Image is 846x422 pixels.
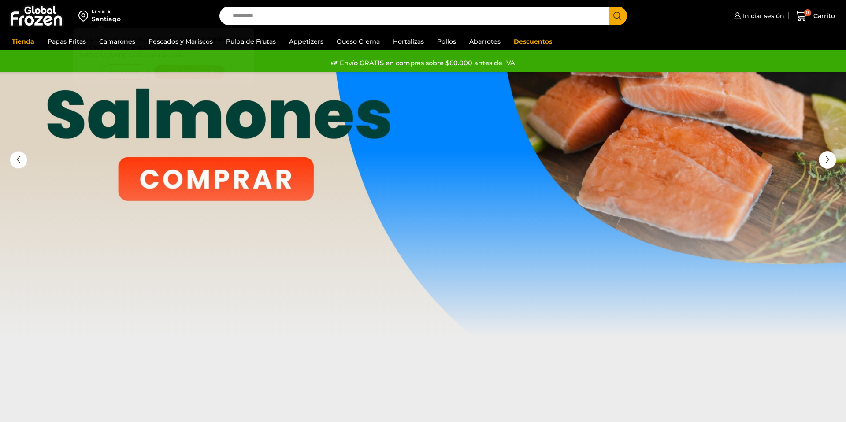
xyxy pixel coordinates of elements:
img: address-field-icon.svg [78,8,92,23]
a: Abarrotes [465,33,505,50]
a: Appetizers [285,33,328,50]
a: Iniciar sesión [732,7,784,25]
strong: Santiago [208,35,233,42]
a: Hortalizas [389,33,428,50]
p: Los precios y el stock mostrados corresponden a . Para ver disponibilidad y precios en otras regi... [79,34,248,60]
a: Papas Fritas [43,33,90,50]
button: Continuar [102,64,149,80]
a: Pollos [433,33,460,50]
button: Cambiar Dirección [153,64,226,80]
span: Carrito [811,11,835,20]
div: Enviar a [92,8,121,15]
div: Santiago [92,15,121,23]
button: Search button [609,7,627,25]
a: Queso Crema [332,33,384,50]
span: Iniciar sesión [741,11,784,20]
a: Descuentos [509,33,557,50]
a: Tienda [7,33,39,50]
span: 0 [804,9,811,16]
a: 0 Carrito [793,6,837,26]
